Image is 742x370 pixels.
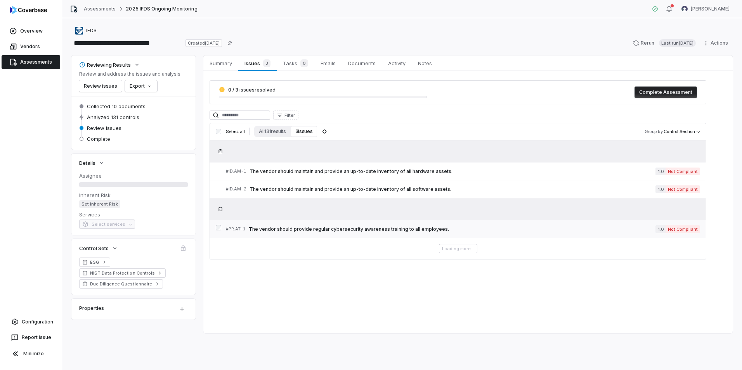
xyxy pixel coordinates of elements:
[681,6,688,12] img: Meghan Paonessa avatar
[79,80,122,92] button: Review issues
[345,58,379,68] span: Documents
[263,59,270,67] span: 3
[90,281,152,287] span: Due Diligence Questionnaire
[666,225,700,233] span: Not Compliant
[73,24,99,38] button: https://ifdsgroup.ca/IFDS
[79,61,131,68] div: Reviewing Results
[635,86,697,98] button: Complete Assessment
[10,6,47,14] img: logo-D7KZi-bG.svg
[79,268,166,278] a: NIST Data Protection Controls
[226,186,246,192] span: # ID.AM-2
[223,36,237,50] button: Copy link
[655,225,666,233] span: 1.0
[284,112,295,118] span: Filter
[79,172,188,179] dt: Assignee
[77,58,142,72] button: Reviewing Results
[226,168,246,174] span: # ID.AM-1
[250,168,655,175] span: The vendor should maintain and provide an up-to-date inventory of all hardware assets.
[226,180,700,198] a: #ID.AM-2The vendor should maintain and provide an up-to-date inventory of all software assets.1.0...
[226,129,244,135] span: Select all
[79,279,163,289] a: Due Diligence Questionnaire
[645,129,663,134] span: Group by
[87,103,146,110] span: Collected 10 documents
[385,58,409,68] span: Activity
[77,156,107,170] button: Details
[206,58,235,68] span: Summary
[659,39,696,47] span: Last run [DATE]
[79,245,109,252] span: Control Sets
[317,58,339,68] span: Emails
[691,6,730,12] span: [PERSON_NAME]
[87,124,121,131] span: Review issues
[87,135,110,142] span: Complete
[79,71,180,77] p: Review and address the issues and analysis
[79,159,95,166] span: Details
[185,39,222,47] span: Created [DATE]
[226,220,700,238] a: #PR.AT-1The vendor should provide regular cybersecurity awareness training to all employees.1.0No...
[90,270,155,276] span: NIST Data Protection Controls
[126,6,197,12] span: 2025 IFDS Ongoing Monitoring
[79,192,188,199] dt: Inherent Risk
[125,80,157,92] button: Export
[655,185,666,193] span: 1.0
[2,24,60,38] a: Overview
[249,226,655,232] span: The vendor should provide regular cybersecurity awareness training to all employees.
[3,330,59,344] button: Report Issue
[241,58,273,69] span: Issues
[216,129,221,134] input: Select all
[3,315,59,329] a: Configuration
[280,58,311,69] span: Tasks
[2,40,60,54] a: Vendors
[226,226,246,232] span: # PR.AT-1
[291,126,317,137] button: 3 issues
[655,168,666,175] span: 1.0
[87,114,139,121] span: Analyzed 131 controls
[226,163,700,180] a: #ID.AM-1The vendor should maintain and provide an up-to-date inventory of all hardware assets.1.0...
[79,200,120,208] span: Set Inherent Risk
[90,259,99,265] span: ESG
[666,168,700,175] span: Not Compliant
[700,37,733,49] button: Actions
[666,185,700,193] span: Not Compliant
[2,55,60,69] a: Assessments
[228,87,276,93] span: 0 / 3 issues resolved
[3,346,59,361] button: Minimize
[273,111,298,120] button: Filter
[84,6,116,12] a: Assessments
[79,258,110,267] a: ESG
[677,3,734,15] button: Meghan Paonessa avatar[PERSON_NAME]
[300,59,308,67] span: 0
[254,126,290,137] button: All 131 results
[86,28,97,34] span: IFDS
[77,241,120,255] button: Control Sets
[628,37,700,49] button: RerunLast run[DATE]
[79,211,188,218] dt: Services
[415,58,435,68] span: Notes
[250,186,655,192] span: The vendor should maintain and provide an up-to-date inventory of all software assets.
